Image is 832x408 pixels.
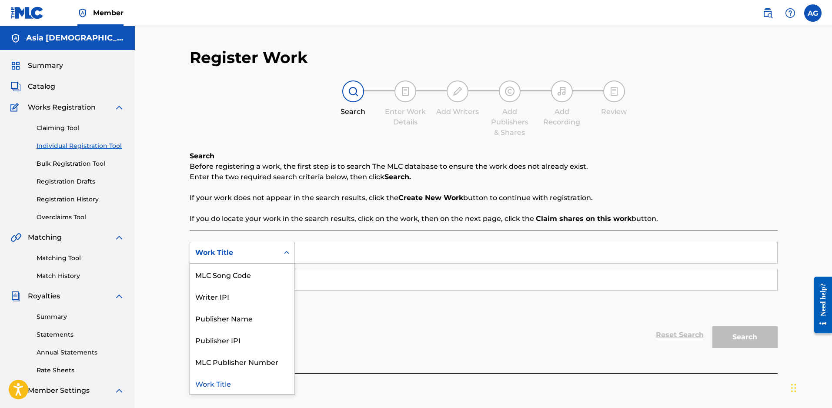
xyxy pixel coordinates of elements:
span: Member Settings [28,385,90,396]
a: Match History [37,271,124,281]
img: step indicator icon for Add Recording [557,86,567,97]
div: Enter Work Details [384,107,427,127]
img: step indicator icon for Enter Work Details [400,86,411,97]
img: step indicator icon for Add Publishers & Shares [505,86,515,97]
div: Add Recording [540,107,584,127]
div: Writer IPI [190,285,294,307]
strong: Create New Work [398,194,463,202]
h5: Asia Gay [26,33,124,43]
a: Statements [37,330,124,339]
p: If you do locate your work in the search results, click on the work, then on the next page, click... [190,214,778,224]
img: step indicator icon for Search [348,86,358,97]
img: help [785,8,795,18]
a: Registration History [37,195,124,204]
div: Publisher IPI [190,329,294,351]
a: Individual Registration Tool [37,141,124,150]
div: Search [331,107,375,117]
div: Work Title [190,372,294,394]
h2: Register Work [190,48,308,67]
p: Enter the two required search criteria below, then click [190,172,778,182]
span: Catalog [28,81,55,92]
img: Catalog [10,81,21,92]
iframe: Resource Center [808,270,832,340]
p: Before registering a work, the first step is to search The MLC database to ensure the work does n... [190,161,778,172]
div: Drag [791,375,796,401]
div: Add Writers [436,107,479,117]
a: Overclaims Tool [37,213,124,222]
img: MLC Logo [10,7,44,19]
img: expand [114,385,124,396]
p: If your work does not appear in the search results, click the button to continue with registration. [190,193,778,203]
div: Work Title [195,247,274,258]
form: Search Form [190,242,778,352]
img: Accounts [10,33,21,43]
img: expand [114,232,124,243]
div: MLC Publisher Number [190,351,294,372]
a: Public Search [759,4,776,22]
span: Works Registration [28,102,96,113]
img: Top Rightsholder [77,8,88,18]
img: Summary [10,60,21,71]
a: SummarySummary [10,60,63,71]
strong: Claim shares on this work [536,214,632,223]
a: Summary [37,312,124,321]
a: Annual Statements [37,348,124,357]
img: Royalties [10,291,21,301]
span: Matching [28,232,62,243]
b: Search [190,152,214,160]
div: Help [782,4,799,22]
img: step indicator icon for Review [609,86,619,97]
strong: Search. [384,173,411,181]
div: Add Publishers & Shares [488,107,531,138]
img: expand [114,291,124,301]
a: CatalogCatalog [10,81,55,92]
img: Works Registration [10,102,22,113]
div: Review [592,107,636,117]
img: search [762,8,773,18]
span: Member [93,8,124,18]
iframe: Chat Widget [789,366,832,408]
div: MLC Song Code [190,264,294,285]
a: Claiming Tool [37,124,124,133]
div: Publisher Name [190,307,294,329]
span: Summary [28,60,63,71]
img: step indicator icon for Add Writers [452,86,463,97]
div: User Menu [804,4,822,22]
a: Matching Tool [37,254,124,263]
span: Royalties [28,291,60,301]
img: Matching [10,232,21,243]
a: Rate Sheets [37,366,124,375]
img: expand [114,102,124,113]
a: Registration Drafts [37,177,124,186]
a: Bulk Registration Tool [37,159,124,168]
